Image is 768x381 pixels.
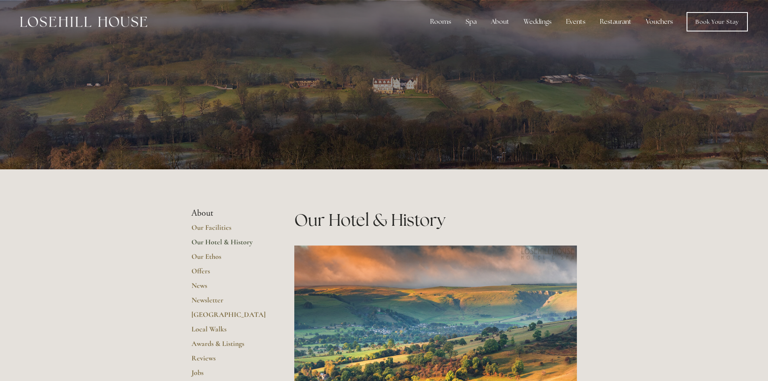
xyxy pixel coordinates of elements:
a: Our Hotel & History [191,237,268,252]
img: Losehill House [20,17,147,27]
a: Newsletter [191,296,268,310]
h1: Our Hotel & History [294,208,577,232]
div: Spa [459,14,483,30]
a: [GEOGRAPHIC_DATA] [191,310,268,325]
a: News [191,281,268,296]
li: About [191,208,268,219]
a: Book Your Stay [687,12,748,31]
div: Weddings [517,14,558,30]
a: Our Ethos [191,252,268,266]
a: Vouchers [639,14,679,30]
a: Reviews [191,354,268,368]
a: Our Facilities [191,223,268,237]
a: Local Walks [191,325,268,339]
a: Offers [191,266,268,281]
div: Events [560,14,592,30]
div: About [485,14,516,30]
div: Rooms [424,14,458,30]
a: Awards & Listings [191,339,268,354]
div: Restaurant [593,14,638,30]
